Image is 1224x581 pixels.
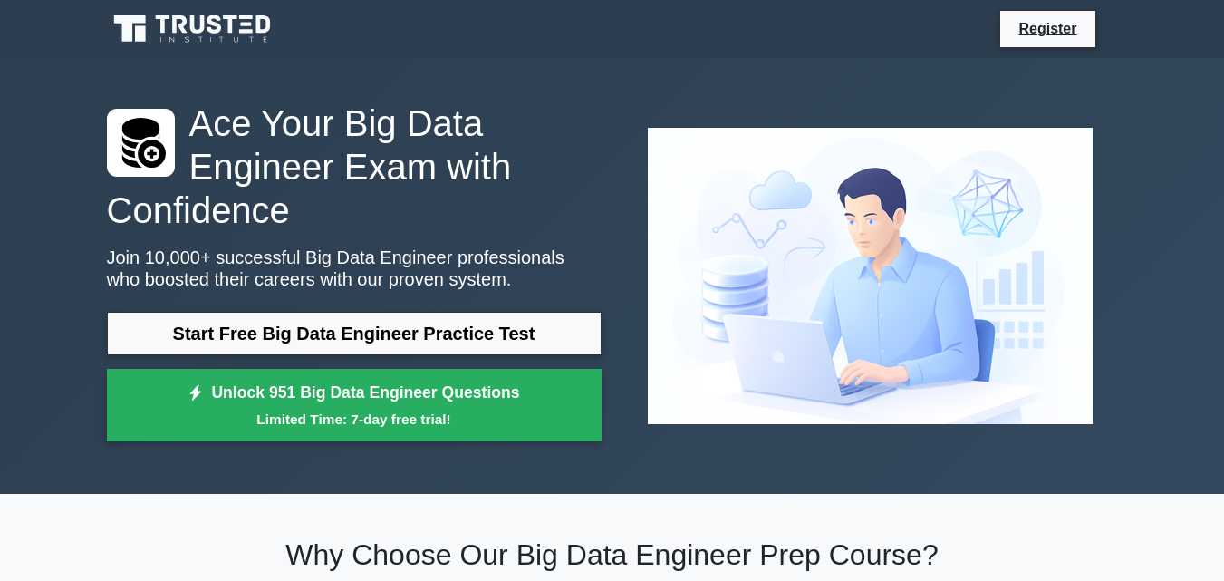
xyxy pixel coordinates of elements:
a: Start Free Big Data Engineer Practice Test [107,312,602,355]
h2: Why Choose Our Big Data Engineer Prep Course? [107,537,1118,572]
p: Join 10,000+ successful Big Data Engineer professionals who boosted their careers with our proven... [107,247,602,290]
img: Big Data Engineer Preview [633,113,1107,439]
a: Register [1007,17,1087,40]
a: Unlock 951 Big Data Engineer QuestionsLimited Time: 7-day free trial! [107,369,602,441]
small: Limited Time: 7-day free trial! [130,409,579,430]
h1: Ace Your Big Data Engineer Exam with Confidence [107,102,602,232]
